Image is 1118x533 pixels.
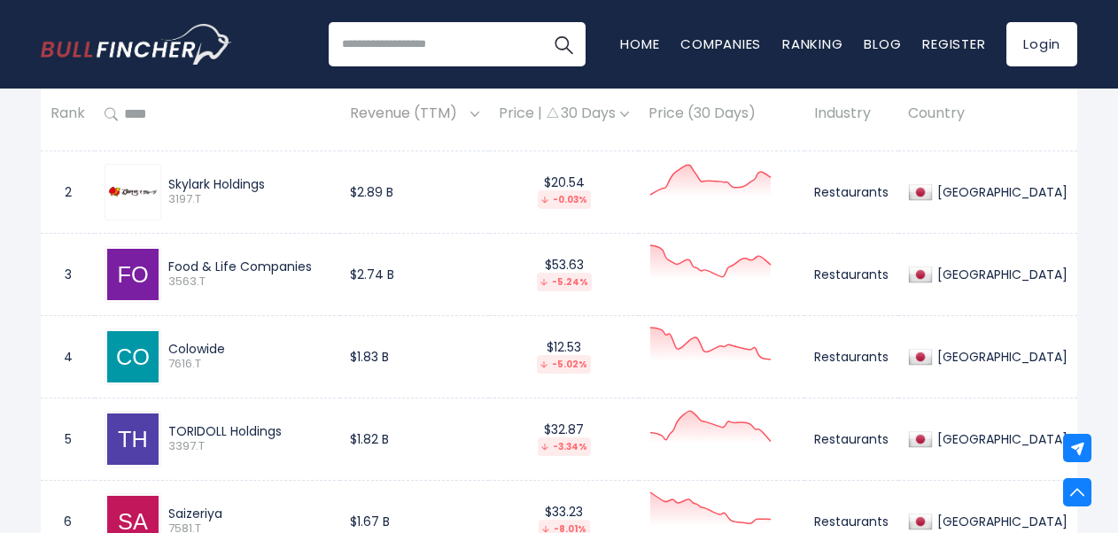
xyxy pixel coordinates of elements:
td: 3 [41,233,95,315]
span: Revenue (TTM) [350,101,466,128]
div: $20.54 [499,174,629,209]
div: Saizeriya [168,506,330,521]
a: Login [1006,22,1077,66]
img: Bullfincher logo [41,24,232,65]
div: -5.24% [537,273,592,291]
a: Ranking [782,35,842,53]
span: 3397.T [168,439,330,454]
div: [GEOGRAPHIC_DATA] [933,266,1068,282]
td: $1.83 B [340,315,489,398]
td: Restaurants [804,151,898,233]
div: [GEOGRAPHIC_DATA] [933,184,1068,200]
td: $1.82 B [340,398,489,480]
a: Home [620,35,659,53]
td: Restaurants [804,315,898,398]
div: [GEOGRAPHIC_DATA] [933,431,1068,447]
span: 3197.T [168,192,330,207]
td: 4 [41,315,95,398]
div: Price | 30 Days [499,105,629,124]
td: Restaurants [804,398,898,480]
div: -0.03% [538,190,591,209]
span: 7616.T [168,357,330,372]
td: $2.74 B [340,233,489,315]
th: Industry [804,89,898,141]
th: Rank [41,89,95,141]
div: -3.34% [538,437,591,456]
div: $53.63 [499,257,629,291]
div: [GEOGRAPHIC_DATA] [933,349,1068,365]
div: $32.87 [499,421,629,456]
td: $2.89 B [340,151,489,233]
div: Colowide [168,341,330,357]
img: 3197.T.png [107,178,159,205]
button: Search [541,22,586,66]
a: Companies [680,35,761,53]
div: -5.02% [537,355,591,374]
a: Register [922,35,985,53]
td: 2 [41,151,95,233]
th: Price (30 Days) [639,89,804,141]
div: $12.53 [499,339,629,374]
a: Go to homepage [41,24,231,65]
td: Restaurants [804,233,898,315]
div: Food & Life Companies [168,259,330,274]
div: Skylark Holdings [168,176,330,192]
td: 5 [41,398,95,480]
a: Blog [864,35,901,53]
div: [GEOGRAPHIC_DATA] [933,514,1068,529]
th: Country [898,89,1077,141]
span: 3563.T [168,274,330,290]
div: TORIDOLL Holdings [168,423,330,439]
